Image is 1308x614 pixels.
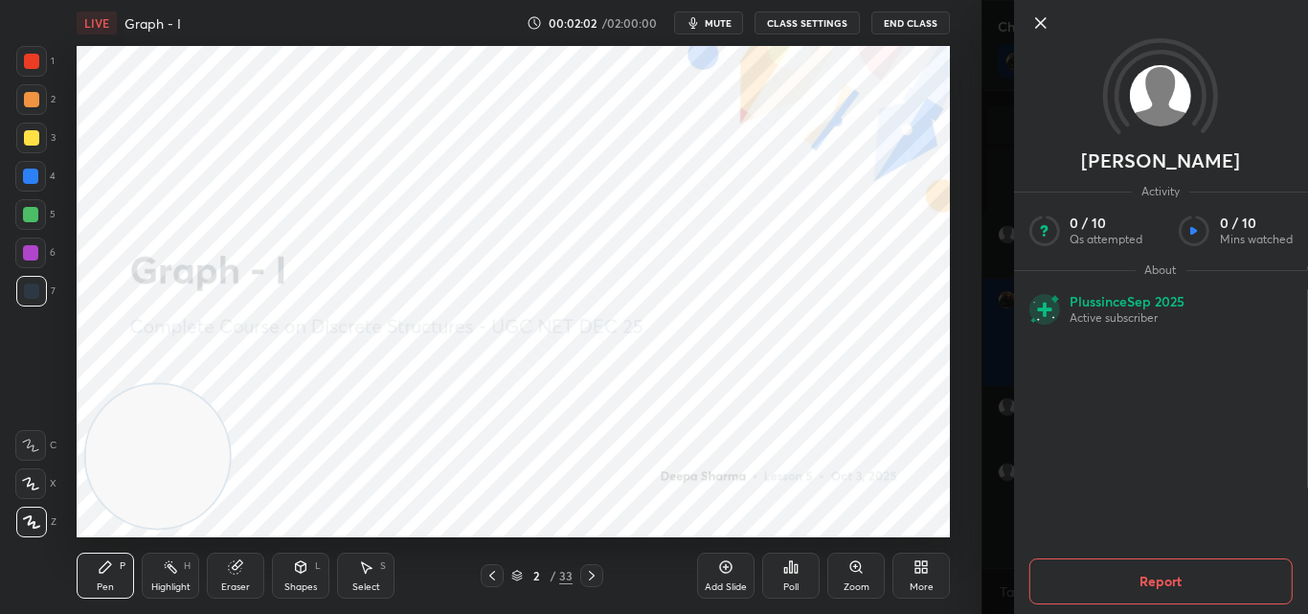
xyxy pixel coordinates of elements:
div: / [550,570,555,581]
div: 5 [15,199,56,230]
div: X [15,468,56,499]
div: 4 [15,161,56,192]
div: More [910,582,934,592]
div: LIVE [77,11,117,34]
div: H [184,561,191,571]
div: Pen [97,582,114,592]
p: Qs attempted [1070,232,1142,247]
p: Mins watched [1220,232,1293,247]
p: [PERSON_NAME] [1081,153,1240,169]
img: default.png [1130,65,1191,126]
div: 3 [16,123,56,153]
div: S [380,561,386,571]
h4: Graph - I [124,14,181,33]
div: 2 [16,84,56,115]
p: Active subscriber [1070,310,1184,326]
button: End Class [871,11,950,34]
div: Add Slide [705,582,747,592]
p: Plus since Sep 2025 [1070,293,1184,310]
span: mute [705,16,732,30]
div: 6 [15,238,56,268]
div: P [120,561,125,571]
button: mute [674,11,743,34]
div: Z [16,507,56,537]
div: Zoom [844,582,869,592]
div: 7 [16,276,56,307]
span: Activity [1132,184,1189,199]
div: Eraser [221,582,250,592]
p: 0 / 10 [1070,215,1142,232]
button: Report [1028,558,1292,604]
div: 1 [16,46,55,77]
div: C [15,430,56,461]
p: 0 / 10 [1220,215,1293,232]
button: CLASS SETTINGS [755,11,860,34]
div: L [315,561,321,571]
div: 2 [527,570,546,581]
div: Select [352,582,380,592]
div: Poll [783,582,799,592]
div: Highlight [151,582,191,592]
div: 33 [559,567,573,584]
span: About [1135,262,1185,278]
div: Shapes [284,582,317,592]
